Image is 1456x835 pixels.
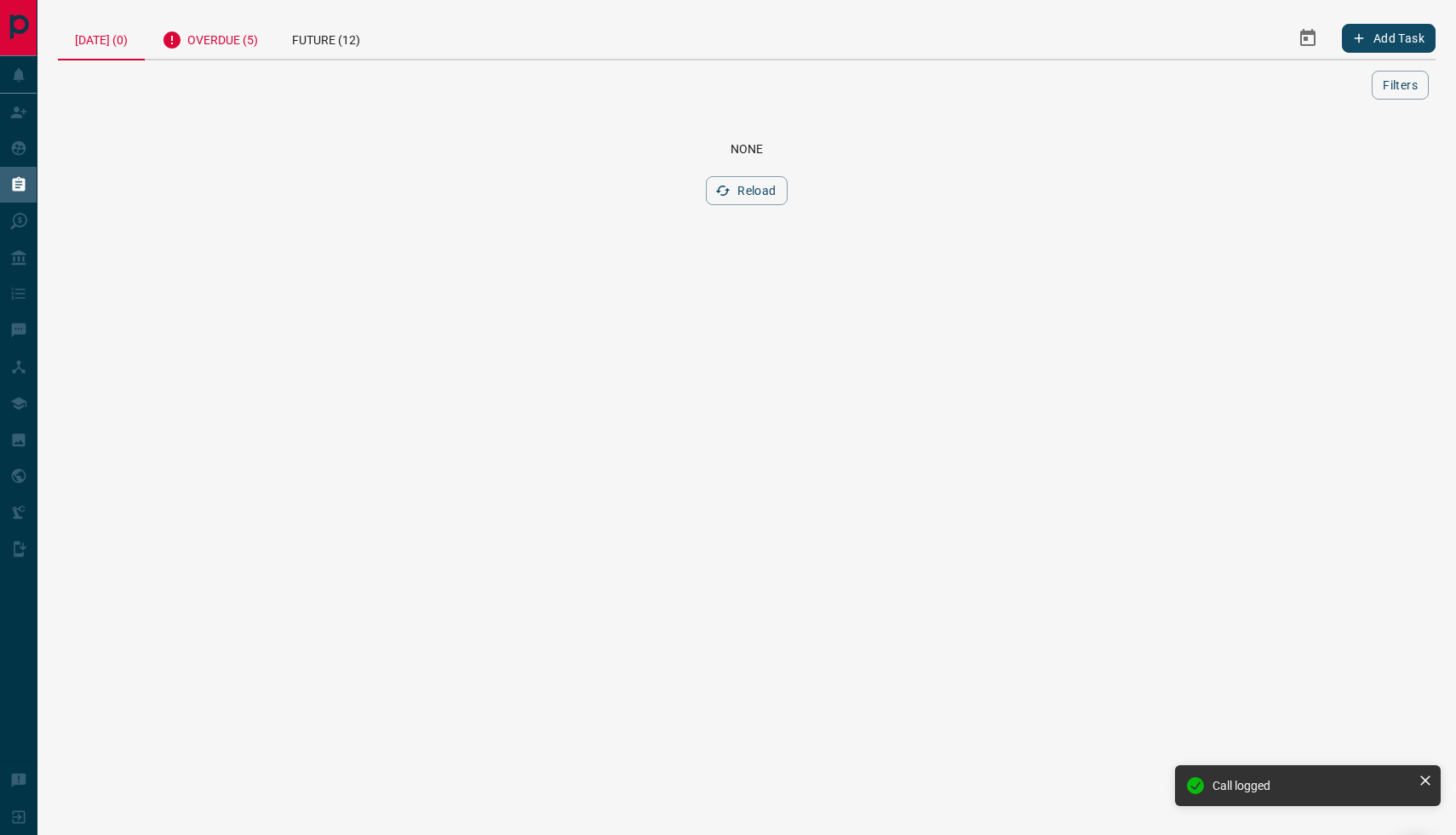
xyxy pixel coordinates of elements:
button: Filters [1372,71,1429,100]
button: Reload [706,176,787,205]
button: Add Task [1342,24,1436,53]
div: Overdue (5) [145,17,275,59]
button: Select Date Range [1287,18,1328,59]
div: [DATE] (0) [58,17,145,60]
div: Call logged [1212,779,1412,792]
div: None [78,142,1415,156]
div: Future (12) [275,17,377,59]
